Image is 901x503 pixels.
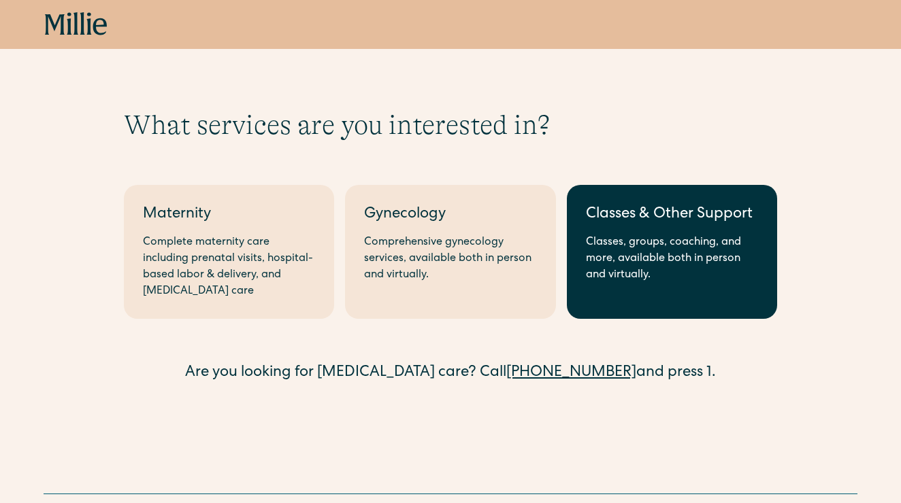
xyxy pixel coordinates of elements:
[124,109,777,141] h1: What services are you interested in?
[124,362,777,385] div: Are you looking for [MEDICAL_DATA] care? Call and press 1.
[143,204,315,226] div: Maternity
[345,185,555,319] a: GynecologyComprehensive gynecology services, available both in person and virtually.
[567,185,777,319] a: Classes & Other SupportClasses, groups, coaching, and more, available both in person and virtually.
[124,185,334,319] a: MaternityComplete maternity care including prenatal visits, hospital-based labor & delivery, and ...
[506,366,636,381] a: [PHONE_NUMBER]
[586,235,758,283] div: Classes, groups, coaching, and more, available both in person and virtually.
[143,235,315,300] div: Complete maternity care including prenatal visits, hospital-based labor & delivery, and [MEDICAL_...
[364,235,536,283] div: Comprehensive gynecology services, available both in person and virtually.
[364,204,536,226] div: Gynecology
[586,204,758,226] div: Classes & Other Support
